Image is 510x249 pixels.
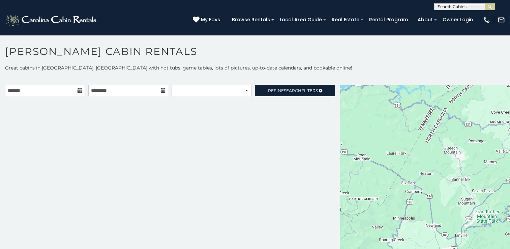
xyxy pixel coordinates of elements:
[366,15,411,25] a: Rental Program
[276,15,325,25] a: Local Area Guide
[255,85,335,96] a: RefineSearchFilters
[328,15,363,25] a: Real Estate
[229,15,273,25] a: Browse Rentals
[193,16,222,24] a: My Favs
[414,15,436,25] a: About
[439,15,476,25] a: Owner Login
[268,88,318,93] span: Refine Filters
[284,88,301,93] span: Search
[483,16,490,24] img: phone-regular-white.png
[498,16,505,24] img: mail-regular-white.png
[201,16,220,23] span: My Favs
[5,13,98,27] img: White-1-2.png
